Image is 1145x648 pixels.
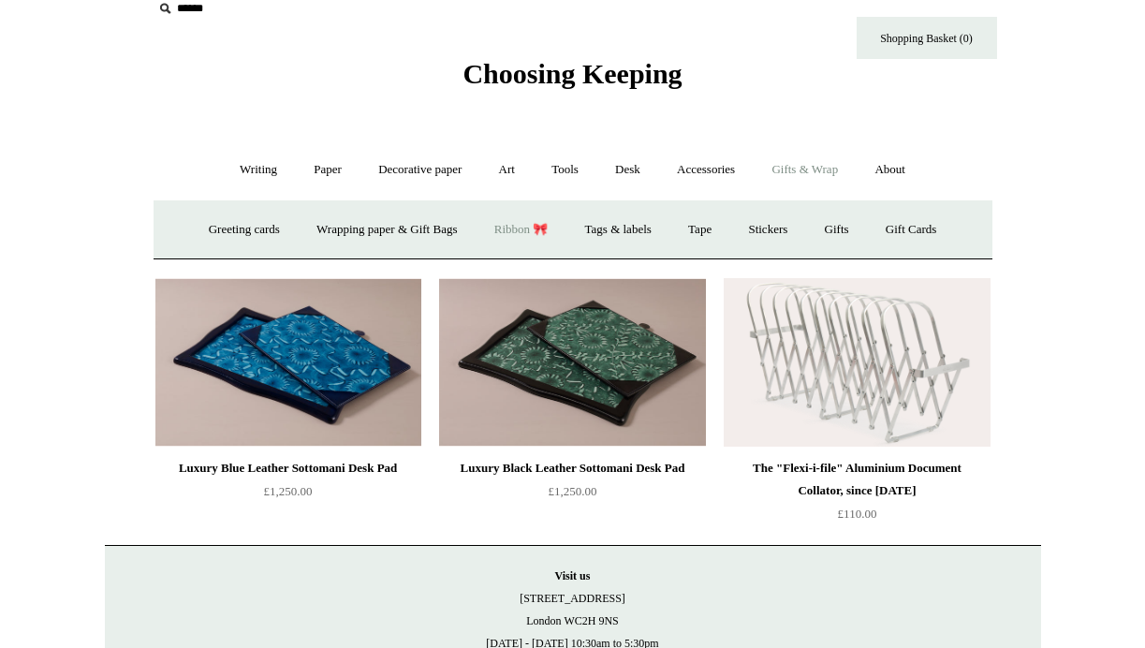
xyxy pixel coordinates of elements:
[482,145,532,195] a: Art
[660,145,752,195] a: Accessories
[155,278,421,447] img: Luxury Blue Leather Sottomani Desk Pad
[598,145,657,195] a: Desk
[223,145,294,195] a: Writing
[549,484,597,498] span: £1,250.00
[869,205,954,255] a: Gift Cards
[439,278,705,447] a: Luxury Black Leather Sottomani Desk Pad Luxury Black Leather Sottomani Desk Pad
[444,457,700,479] div: Luxury Black Leather Sottomani Desk Pad
[160,457,417,479] div: Luxury Blue Leather Sottomani Desk Pad
[439,278,705,447] img: Luxury Black Leather Sottomani Desk Pad
[439,457,705,534] a: Luxury Black Leather Sottomani Desk Pad £1,250.00
[731,205,804,255] a: Stickers
[462,73,682,86] a: Choosing Keeping
[361,145,478,195] a: Decorative paper
[808,205,866,255] a: Gifts
[300,205,474,255] a: Wrapping paper & Gift Bags
[462,58,682,89] span: Choosing Keeping
[755,145,855,195] a: Gifts & Wrap
[724,457,990,534] a: The "Flexi-i-file" Aluminium Document Collator, since [DATE] £110.00
[728,457,985,502] div: The "Flexi-i-file" Aluminium Document Collator, since [DATE]
[297,145,359,195] a: Paper
[264,484,313,498] span: £1,250.00
[555,569,591,582] strong: Visit us
[155,278,421,447] a: Luxury Blue Leather Sottomani Desk Pad Luxury Blue Leather Sottomani Desk Pad
[568,205,668,255] a: Tags & labels
[535,145,595,195] a: Tools
[671,205,728,255] a: Tape
[858,145,922,195] a: About
[477,205,565,255] a: Ribbon 🎀
[155,457,421,534] a: Luxury Blue Leather Sottomani Desk Pad £1,250.00
[838,507,877,521] span: £110.00
[724,278,990,447] a: The "Flexi-i-file" Aluminium Document Collator, since 1941 The "Flexi-i-file" Aluminium Document ...
[724,278,990,447] img: The "Flexi-i-file" Aluminium Document Collator, since 1941
[857,17,997,59] a: Shopping Basket (0)
[192,205,297,255] a: Greeting cards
